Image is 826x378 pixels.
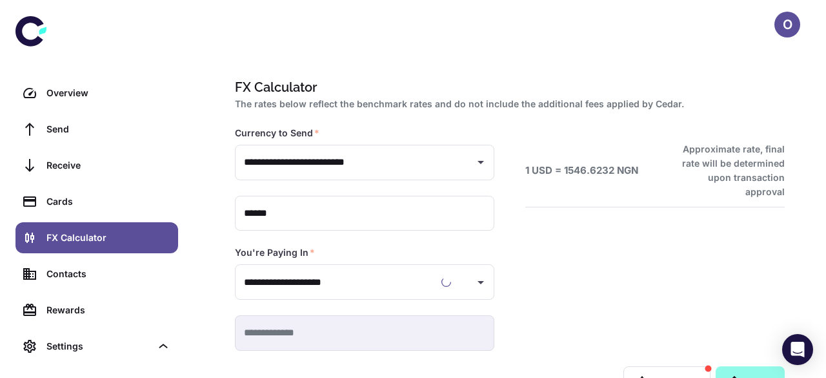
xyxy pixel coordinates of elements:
[15,331,178,362] div: Settings
[235,246,315,259] label: You're Paying In
[46,122,170,136] div: Send
[782,334,813,365] div: Open Intercom Messenger
[15,114,178,145] a: Send
[46,231,170,245] div: FX Calculator
[46,339,151,353] div: Settings
[15,258,178,289] a: Contacts
[235,127,319,140] label: Currency to Send
[15,222,178,253] a: FX Calculator
[472,273,490,291] button: Open
[46,194,170,209] div: Cards
[15,186,178,217] a: Cards
[15,78,178,109] a: Overview
[235,78,780,97] h1: FX Calculator
[46,158,170,173] div: Receive
[668,142,785,199] h6: Approximate rate, final rate will be determined upon transaction approval
[472,153,490,171] button: Open
[46,86,170,100] div: Overview
[46,303,170,317] div: Rewards
[774,12,800,37] button: O
[15,295,178,326] a: Rewards
[15,150,178,181] a: Receive
[46,267,170,281] div: Contacts
[525,163,638,178] h6: 1 USD = 1546.6232 NGN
